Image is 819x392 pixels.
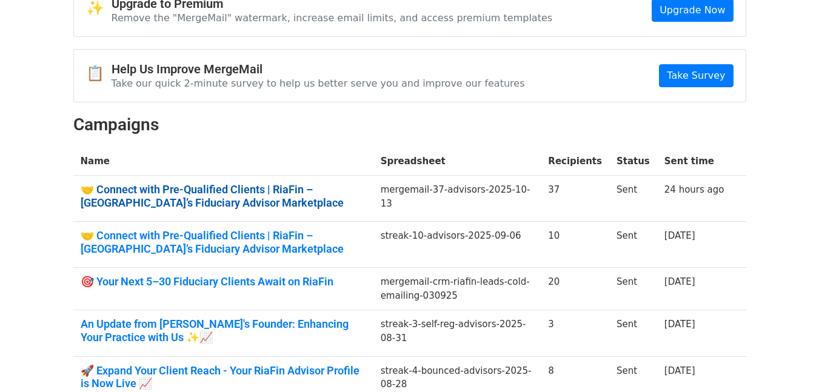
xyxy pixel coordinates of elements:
[664,276,695,287] a: [DATE]
[664,230,695,241] a: [DATE]
[609,176,657,222] td: Sent
[609,310,657,356] td: Sent
[659,64,733,87] a: Take Survey
[86,65,112,82] span: 📋
[664,184,724,195] a: 24 hours ago
[112,62,525,76] h4: Help Us Improve MergeMail
[81,317,366,344] a: An Update from [PERSON_NAME]'s Founder: Enhancing Your Practice with Us ✨📈
[541,268,609,310] td: 20
[373,176,541,222] td: mergemail-37-advisors-2025-10-13
[758,334,819,392] iframe: Chat Widget
[112,77,525,90] p: Take our quick 2-minute survey to help us better serve you and improve our features
[541,310,609,356] td: 3
[112,12,553,24] p: Remove the "MergeMail" watermark, increase email limits, and access premium templates
[373,147,541,176] th: Spreadsheet
[373,222,541,268] td: streak-10-advisors-2025-09-06
[541,176,609,222] td: 37
[81,364,366,390] a: 🚀 Expand Your Client Reach - Your RiaFin Advisor Profile is Now Live 📈
[609,268,657,310] td: Sent
[73,115,746,135] h2: Campaigns
[609,222,657,268] td: Sent
[81,229,366,255] a: 🤝 Connect with Pre-Qualified Clients | RiaFin – [GEOGRAPHIC_DATA]’s Fiduciary Advisor Marketplace
[373,268,541,310] td: mergemail-crm-riafin-leads-cold-emailing-030925
[541,222,609,268] td: 10
[541,147,609,176] th: Recipients
[81,183,366,209] a: 🤝 Connect with Pre-Qualified Clients | RiaFin – [GEOGRAPHIC_DATA]’s Fiduciary Advisor Marketplace
[609,147,657,176] th: Status
[81,275,366,288] a: 🎯 Your Next 5–30 Fiduciary Clients Await on RiaFin
[373,310,541,356] td: streak-3-self-reg-advisors-2025-08-31
[664,365,695,376] a: [DATE]
[73,147,373,176] th: Name
[657,147,732,176] th: Sent time
[664,319,695,330] a: [DATE]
